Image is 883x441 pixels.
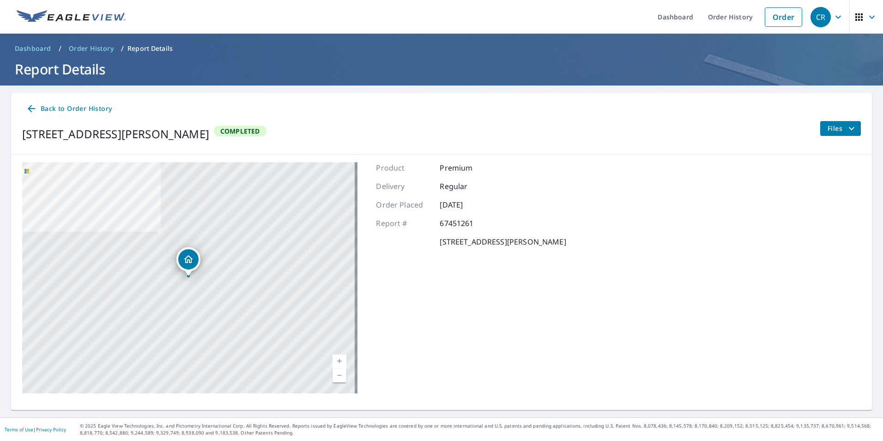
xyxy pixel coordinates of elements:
[59,43,61,54] li: /
[440,181,495,192] p: Regular
[11,41,55,56] a: Dashboard
[15,44,51,53] span: Dashboard
[22,126,209,142] div: [STREET_ADDRESS][PERSON_NAME]
[376,162,431,173] p: Product
[176,247,200,276] div: Dropped pin, building 1, Residential property, 118 Sagecrest Dr Ocoee, FL 34761
[17,10,126,24] img: EV Logo
[36,426,66,433] a: Privacy Policy
[828,123,857,134] span: Files
[820,121,861,136] button: filesDropdownBtn-67451261
[80,423,878,436] p: © 2025 Eagle View Technologies, Inc. and Pictometry International Corp. All Rights Reserved. Repo...
[215,127,266,135] span: Completed
[333,368,346,382] a: Current Level 17, Zoom Out
[440,199,495,210] p: [DATE]
[22,100,115,117] a: Back to Order History
[65,41,117,56] a: Order History
[127,44,173,53] p: Report Details
[765,7,802,27] a: Order
[5,426,33,433] a: Terms of Use
[376,218,431,229] p: Report #
[440,236,566,247] p: [STREET_ADDRESS][PERSON_NAME]
[121,43,124,54] li: /
[376,181,431,192] p: Delivery
[69,44,114,53] span: Order History
[440,162,495,173] p: Premium
[11,60,872,79] h1: Report Details
[26,103,112,115] span: Back to Order History
[333,355,346,368] a: Current Level 17, Zoom In
[376,199,431,210] p: Order Placed
[5,427,66,432] p: |
[810,7,831,27] div: CR
[440,218,495,229] p: 67451261
[11,41,872,56] nav: breadcrumb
